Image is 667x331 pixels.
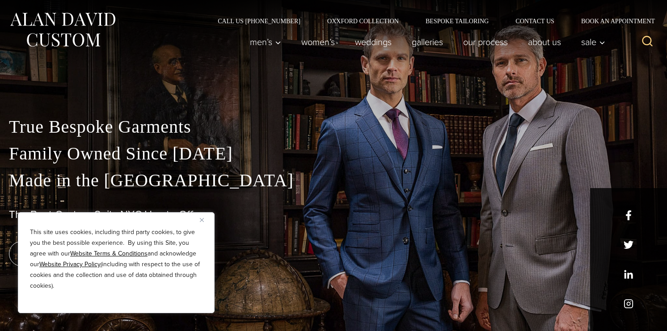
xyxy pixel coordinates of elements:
[204,18,314,24] a: Call Us [PHONE_NUMBER]
[9,241,134,266] a: book an appointment
[9,10,116,50] img: Alan David Custom
[30,227,203,291] p: This site uses cookies, including third party cookies, to give you the best possible experience. ...
[250,38,281,46] span: Men’s
[637,31,658,53] button: View Search Form
[9,113,658,194] p: True Bespoke Garments Family Owned Since [DATE] Made in the [GEOGRAPHIC_DATA]
[204,18,658,24] nav: Secondary Navigation
[402,33,453,51] a: Galleries
[70,249,148,258] a: Website Terms & Conditions
[240,33,610,51] nav: Primary Navigation
[581,38,605,46] span: Sale
[412,18,502,24] a: Bespoke Tailoring
[502,18,568,24] a: Contact Us
[200,218,204,222] img: Close
[568,18,658,24] a: Book an Appointment
[314,18,412,24] a: Oxxford Collection
[345,33,402,51] a: weddings
[9,208,658,221] h1: The Best Custom Suits NYC Has to Offer
[291,33,345,51] a: Women’s
[39,260,101,269] a: Website Privacy Policy
[453,33,518,51] a: Our Process
[200,214,211,225] button: Close
[518,33,571,51] a: About Us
